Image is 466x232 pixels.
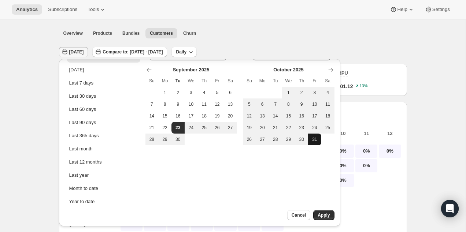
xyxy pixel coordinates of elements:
[397,7,407,12] span: Help
[246,136,253,142] span: 26
[145,134,159,145] button: Sunday September 28 2025
[311,113,318,119] span: 17
[185,75,198,87] th: Wednesday
[197,98,211,110] button: Thursday September 11 2025
[298,113,305,119] span: 16
[298,136,305,142] span: 30
[69,198,95,205] div: Year to date
[183,30,196,36] span: Churn
[67,117,140,128] button: Last 90 days
[59,47,88,57] button: [DATE]
[269,98,282,110] button: Tuesday October 7 2025
[83,4,111,15] button: Tools
[174,136,182,142] span: 30
[227,125,234,131] span: 27
[311,136,318,142] span: 31
[243,122,256,134] button: Sunday October 19 2025
[158,110,171,122] button: Monday September 15 2025
[148,101,156,107] span: 7
[188,90,195,96] span: 3
[93,30,112,36] span: Products
[148,78,156,84] span: Su
[145,98,159,110] button: Sunday September 7 2025
[421,4,454,15] button: Settings
[211,98,224,110] button: Friday September 12 2025
[308,122,321,134] button: Friday October 24 2025
[188,113,195,119] span: 17
[308,75,321,87] th: Friday
[224,122,237,134] button: Saturday September 27 2025
[285,125,292,131] span: 22
[161,90,169,96] span: 1
[269,122,282,134] button: Tuesday October 21 2025
[259,125,266,131] span: 20
[295,87,308,98] button: Thursday October 2 2025
[69,145,93,153] div: Last month
[295,98,308,110] button: Thursday October 9 2025
[282,122,295,134] button: Wednesday October 22 2025
[69,66,84,74] div: [DATE]
[69,119,96,126] div: Last 90 days
[69,49,84,55] span: [DATE]
[214,90,221,96] span: 5
[243,75,256,87] th: Sunday
[359,84,367,88] text: 13%
[211,75,224,87] th: Friday
[67,196,140,207] button: Year to date
[67,77,140,89] button: Last 7 days
[272,136,279,142] span: 28
[321,75,334,87] th: Saturday
[12,4,42,15] button: Analytics
[69,185,99,192] div: Month to date
[285,113,292,119] span: 15
[171,110,185,122] button: Tuesday September 16 2025
[321,122,334,134] button: Saturday October 25 2025
[246,125,253,131] span: 19
[432,7,450,12] span: Settings
[67,183,140,194] button: Month to date
[69,79,94,87] div: Last 7 days
[243,110,256,122] button: Sunday October 12 2025
[174,101,182,107] span: 9
[185,122,198,134] button: Wednesday September 24 2025
[197,87,211,98] button: Thursday September 4 2025
[214,78,221,84] span: Fr
[185,87,198,98] button: Wednesday September 3 2025
[176,49,186,55] span: Daily
[174,113,182,119] span: 16
[122,30,140,36] span: Bundles
[185,98,198,110] button: Wednesday September 10 2025
[285,136,292,142] span: 29
[269,110,282,122] button: Tuesday October 14 2025
[148,125,156,131] span: 21
[227,101,234,107] span: 13
[259,78,266,84] span: Mo
[308,110,321,122] button: Friday October 17 2025
[355,130,377,137] p: 11
[161,101,169,107] span: 8
[282,110,295,122] button: Wednesday October 15 2025
[174,78,182,84] span: Tu
[200,78,208,84] span: Th
[174,90,182,96] span: 2
[311,101,318,107] span: 10
[282,134,295,145] button: Wednesday October 29 2025
[158,75,171,87] th: Monday
[69,93,96,100] div: Last 30 days
[256,75,269,87] th: Monday
[158,134,171,145] button: Monday September 29 2025
[308,98,321,110] button: Friday October 10 2025
[272,113,279,119] span: 14
[16,7,38,12] span: Analytics
[103,49,163,55] span: Compare to: [DATE] - [DATE]
[188,78,195,84] span: We
[243,134,256,145] button: Sunday October 26 2025
[69,158,102,166] div: Last 12 months
[321,98,334,110] button: Saturday October 11 2025
[298,78,305,84] span: Th
[63,30,83,36] span: Overview
[298,125,305,131] span: 23
[200,101,208,107] span: 11
[211,122,224,134] button: Friday September 26 2025
[324,78,332,84] span: Sa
